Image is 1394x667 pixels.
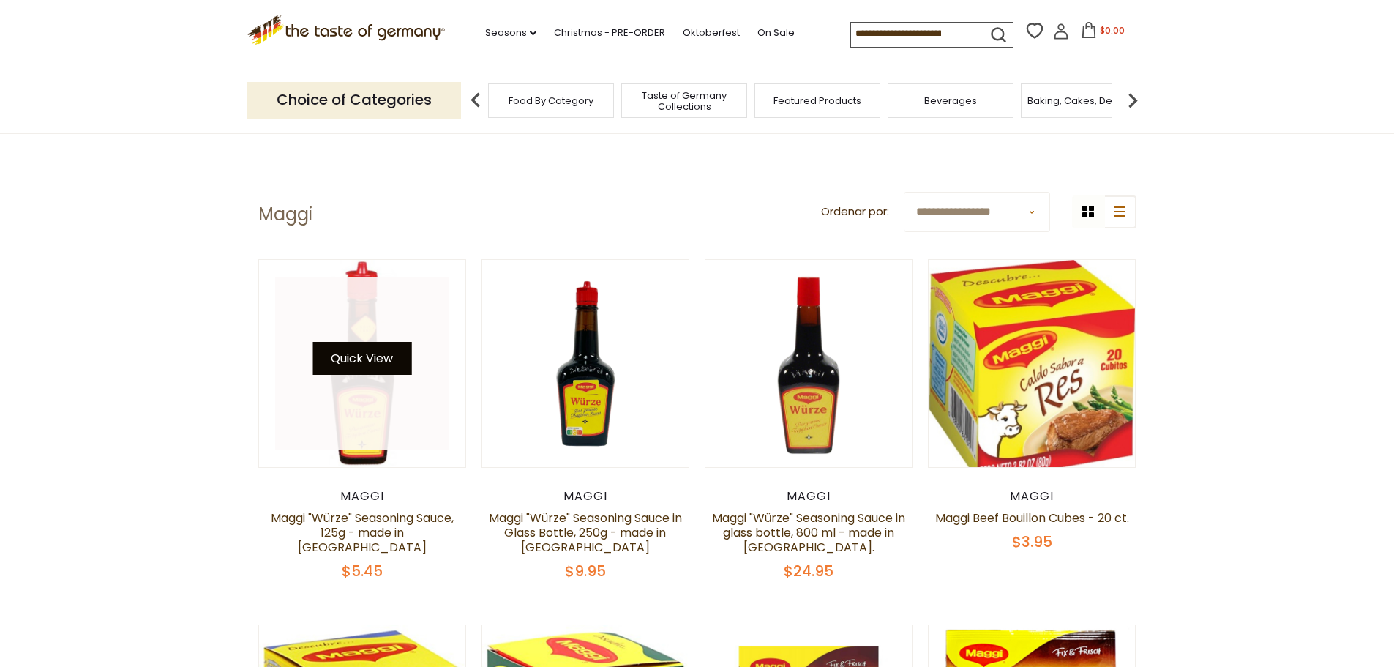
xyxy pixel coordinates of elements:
[482,260,689,467] img: Maggi
[712,510,905,556] a: Maggi "Würze" Seasoning Sauce in glass bottle, 800 ml - made in [GEOGRAPHIC_DATA].
[1012,532,1052,552] span: $3.95
[928,489,1136,504] div: Maggi
[554,25,665,41] a: Christmas - PRE-ORDER
[461,86,490,115] img: previous arrow
[924,95,977,106] a: Beverages
[1072,22,1134,44] button: $0.00
[271,510,454,556] a: Maggi "Würze" Seasoning Sauce, 125g - made in [GEOGRAPHIC_DATA]
[683,25,740,41] a: Oktoberfest
[1027,95,1141,106] a: Baking, Cakes, Desserts
[509,95,593,106] a: Food By Category
[626,90,743,112] a: Taste of Germany Collections
[1100,24,1125,37] span: $0.00
[489,510,682,556] a: Maggi "Würze" Seasoning Sauce in Glass Bottle, 250g - made in [GEOGRAPHIC_DATA]
[1118,86,1147,115] img: next arrow
[481,489,690,504] div: Maggi
[705,489,913,504] div: Maggi
[773,95,861,106] a: Featured Products
[565,561,606,581] span: $9.95
[247,82,461,118] p: Choice of Categories
[757,25,795,41] a: On Sale
[258,489,467,504] div: Maggi
[312,342,411,375] button: Quick View
[784,561,833,581] span: $24.95
[821,203,889,221] label: Ordenar por:
[342,561,383,581] span: $5.45
[485,25,536,41] a: Seasons
[259,260,466,467] img: Maggi
[935,510,1129,526] a: Maggi Beef Bouillon Cubes - 20 ct.
[705,260,913,467] img: Maggi
[929,260,1136,481] img: Maggi
[258,204,312,226] h1: Maggi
